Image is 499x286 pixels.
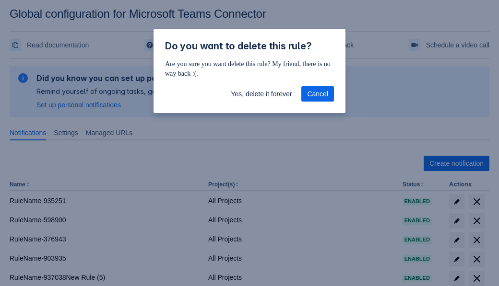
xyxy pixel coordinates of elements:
[301,86,334,102] button: Cancel
[165,40,312,52] span: Do you want to delete this rule?
[307,86,328,102] span: Cancel
[165,59,334,79] p: Are you sure you want delete this rule? My friend, there is no way back :(.
[231,86,292,102] span: Yes, delete it forever
[225,86,297,102] button: Yes, delete it forever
